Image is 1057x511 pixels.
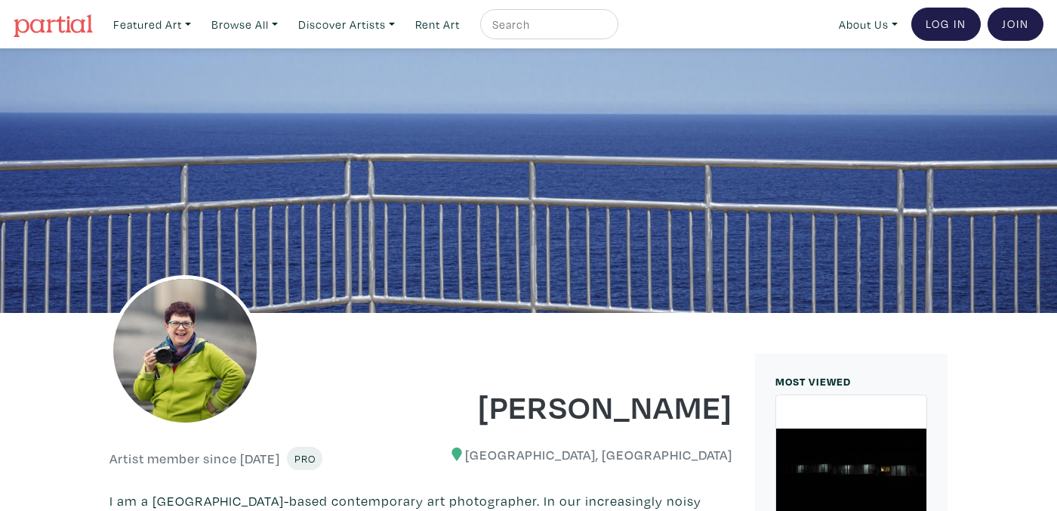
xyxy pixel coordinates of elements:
[291,9,402,40] a: Discover Artists
[832,9,904,40] a: About Us
[294,451,316,466] span: Pro
[109,451,280,467] h6: Artist member since [DATE]
[106,9,198,40] a: Featured Art
[775,374,851,389] small: MOST VIEWED
[205,9,285,40] a: Browse All
[911,8,981,41] a: Log In
[988,8,1043,41] a: Join
[433,386,733,426] h1: [PERSON_NAME]
[433,447,733,463] h6: [GEOGRAPHIC_DATA], [GEOGRAPHIC_DATA]
[109,275,260,426] img: phpThumb.php
[491,15,604,34] input: Search
[408,9,467,40] a: Rent Art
